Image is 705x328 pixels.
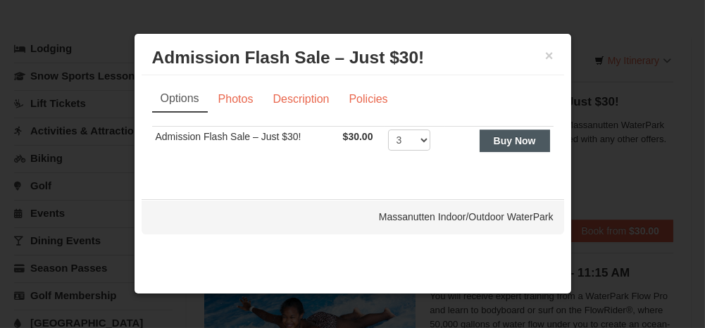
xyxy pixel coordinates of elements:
h3: Admission Flash Sale – Just $30! [152,47,554,68]
a: Photos [209,86,263,113]
span: $30.00 [343,131,373,142]
a: Policies [339,86,397,113]
div: Massanutten Indoor/Outdoor WaterPark [142,199,564,234]
td: Admission Flash Sale – Just $30! [152,126,339,160]
a: Options [152,86,208,113]
strong: Buy Now [494,135,536,146]
a: Description [263,86,338,113]
button: Buy Now [480,130,550,152]
button: × [545,49,554,63]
